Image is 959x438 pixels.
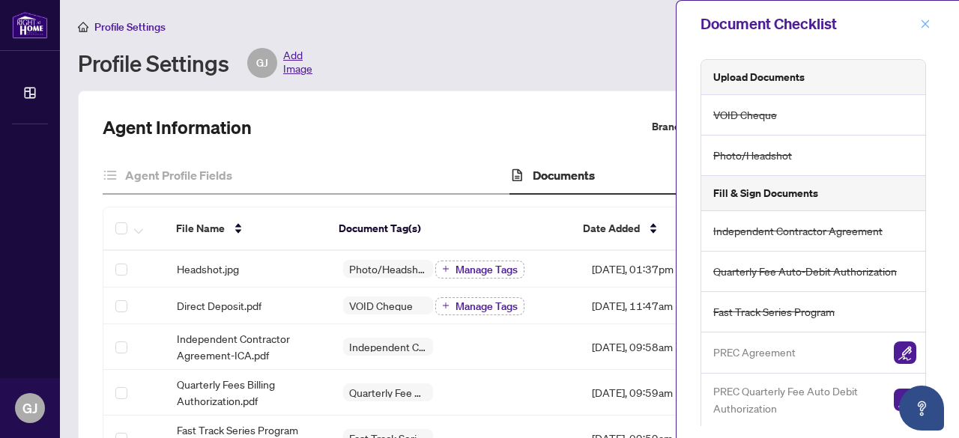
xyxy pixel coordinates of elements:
[164,207,327,251] th: File Name
[103,115,252,139] h2: Agent Information
[442,302,450,309] span: plus
[713,222,883,240] span: Independent Contractor Agreement
[533,166,595,184] h4: Documents
[125,166,232,184] h4: Agent Profile Fields
[442,265,450,273] span: plus
[256,55,268,71] span: GJ
[22,398,37,419] span: GJ
[94,20,166,34] span: Profile Settings
[701,13,916,35] div: Document Checklist
[78,22,88,32] span: home
[177,376,319,409] span: Quarterly Fees Billing Authorization.pdf
[571,207,726,251] th: Date Added
[894,341,916,364] img: Sign Document
[713,383,882,418] span: PREC Quarterly Fee Auto Debit Authorization
[456,301,518,311] span: Manage Tags
[894,389,916,411] img: Sign Document
[78,48,312,78] div: Profile Settings
[580,251,738,288] td: [DATE], 01:37pm
[177,297,261,314] span: Direct Deposit.pdf
[580,370,738,416] td: [DATE], 09:59am
[713,106,777,124] span: VOID Cheque
[713,185,818,201] h5: Fill & Sign Documents
[343,264,433,274] span: Photo/Headshot
[920,19,931,29] span: close
[456,264,518,275] span: Manage Tags
[177,330,319,363] span: Independent Contractor Agreement-ICA.pdf
[343,387,433,398] span: Quarterly Fee Auto-Debit Authorization
[12,11,48,39] img: logo
[583,220,640,237] span: Date Added
[713,263,897,280] span: Quarterly Fee Auto-Debit Authorization
[713,69,805,85] h5: Upload Documents
[283,48,312,78] span: Add Image
[435,297,524,315] button: Manage Tags
[343,300,419,311] span: VOID Cheque
[580,324,738,370] td: [DATE], 09:58am
[652,118,688,136] label: Branch:
[580,288,738,324] td: [DATE], 11:47am
[176,220,225,237] span: File Name
[713,303,835,320] span: Fast Track Series Program
[177,261,239,277] span: Headshot.jpg
[713,344,796,361] span: PREC Agreement
[435,261,524,279] button: Manage Tags
[327,207,571,251] th: Document Tag(s)
[713,147,792,164] span: Photo/Headshot
[343,341,433,352] span: Independent Contractor Agreement
[899,386,944,431] button: Open asap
